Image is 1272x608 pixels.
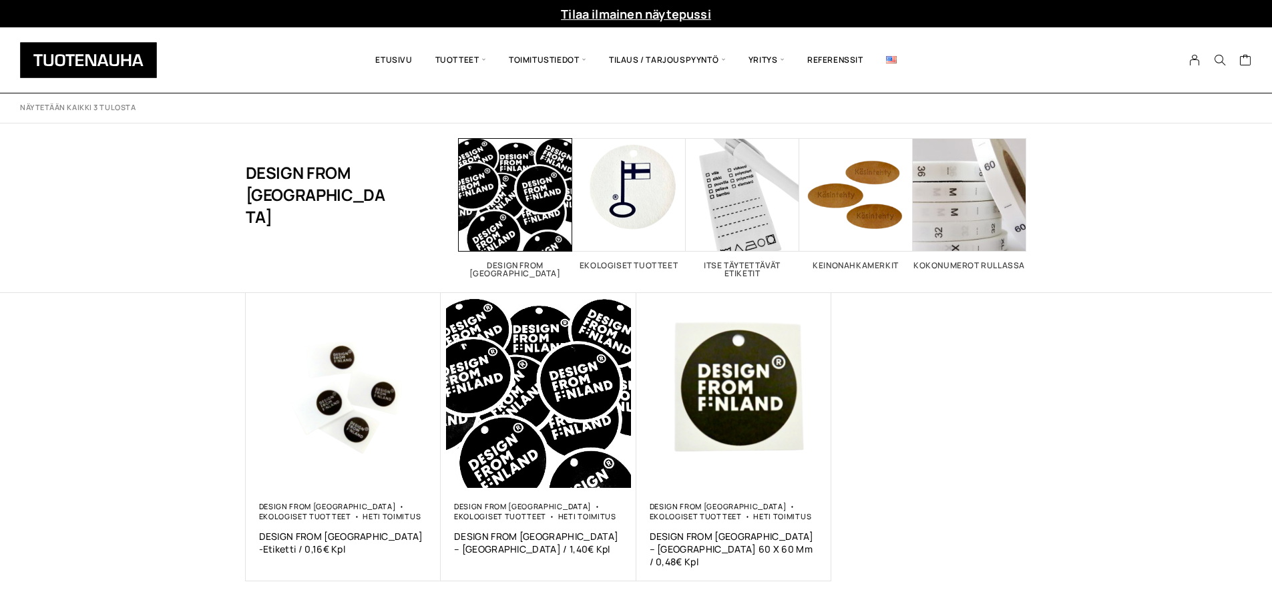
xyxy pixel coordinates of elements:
img: English [886,56,897,63]
button: Search [1207,54,1233,66]
h2: Design From [GEOGRAPHIC_DATA] [459,262,572,278]
p: Näytetään kaikki 3 tulosta [20,103,136,113]
a: Heti toimitus [558,511,616,521]
a: Ekologiset tuotteet [650,511,742,521]
a: Referenssit [796,37,875,83]
h2: Ekologiset tuotteet [572,262,686,270]
span: Toimitustiedot [497,37,598,83]
a: Design From [GEOGRAPHIC_DATA] [454,501,592,511]
img: Tuotenauha Oy [20,42,157,78]
a: Ekologiset tuotteet [454,511,546,521]
a: DESIGN FROM [GEOGRAPHIC_DATA] – [GEOGRAPHIC_DATA] 60 X 60 Mm / 0,48€ Kpl [650,530,819,568]
h2: Keinonahkamerkit [799,262,913,270]
h2: Kokonumerot rullassa [913,262,1026,270]
a: DESIGN FROM [GEOGRAPHIC_DATA] -Etiketti / 0,16€ Kpl [259,530,428,555]
h1: Design From [GEOGRAPHIC_DATA] [246,138,392,252]
a: Visit product category Keinonahkamerkit [799,138,913,270]
span: Tilaus / Tarjouspyyntö [598,37,737,83]
a: Tilaa ilmainen näytepussi [561,6,711,22]
a: Visit product category Itse täytettävät etiketit [686,138,799,278]
h2: Itse täytettävät etiketit [686,262,799,278]
a: Ekologiset tuotteet [259,511,351,521]
a: Visit product category Ekologiset tuotteet [572,138,686,270]
span: Yritys [737,37,796,83]
span: Tuotteet [424,37,497,83]
a: Heti toimitus [363,511,421,521]
a: Design From [GEOGRAPHIC_DATA] [650,501,787,511]
a: Visit product category Design From Finland [459,138,572,278]
a: DESIGN FROM [GEOGRAPHIC_DATA] – [GEOGRAPHIC_DATA] / 1,40€ Kpl [454,530,623,555]
a: My Account [1182,54,1208,66]
a: Visit product category Kokonumerot rullassa [913,138,1026,270]
a: Etusivu [364,37,423,83]
a: Heti toimitus [753,511,811,521]
a: Cart [1239,53,1252,69]
a: Design From [GEOGRAPHIC_DATA] [259,501,397,511]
